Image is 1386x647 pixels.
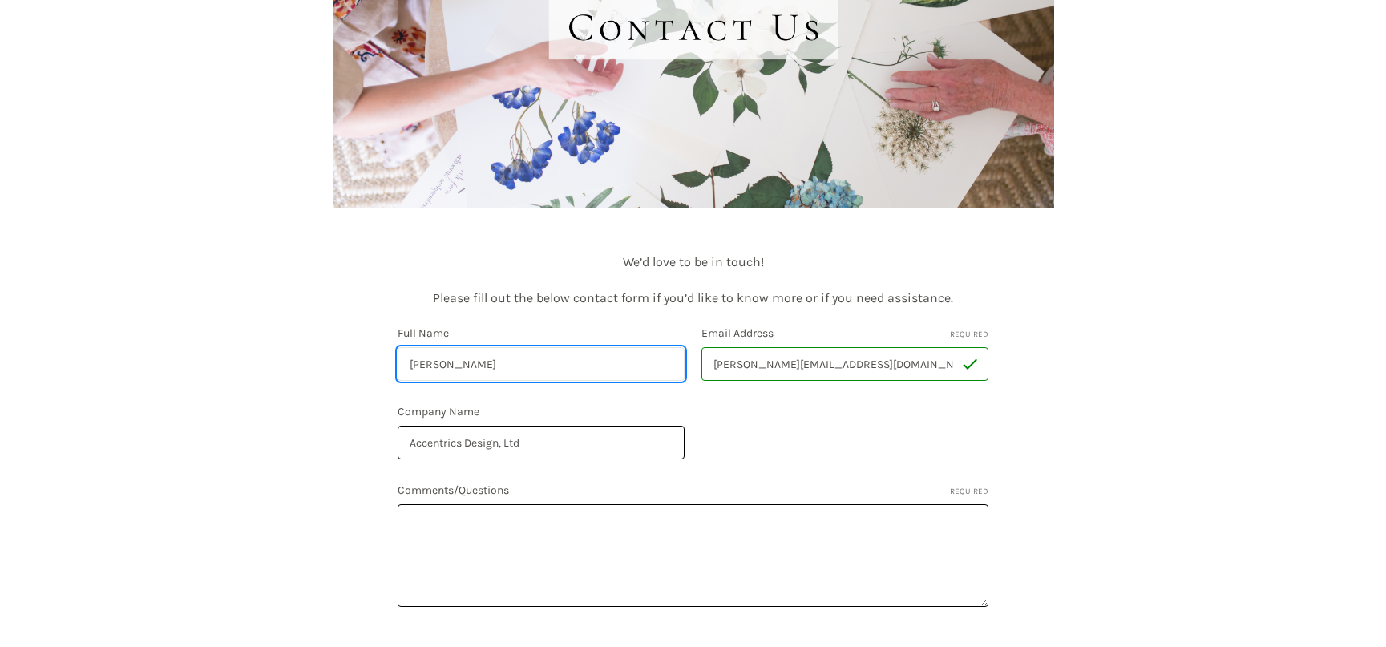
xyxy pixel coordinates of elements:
font: Please fill out the below contact form if you’d like to know more or if you need assistance. [433,290,953,305]
label: Company Name [398,403,685,420]
label: Full Name [398,325,685,342]
small: Required [950,486,988,498]
font: We’d love to be in touch! [623,254,764,269]
label: Comments/Questions [398,482,988,499]
label: Email Address [701,325,988,342]
small: Required [950,329,988,341]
